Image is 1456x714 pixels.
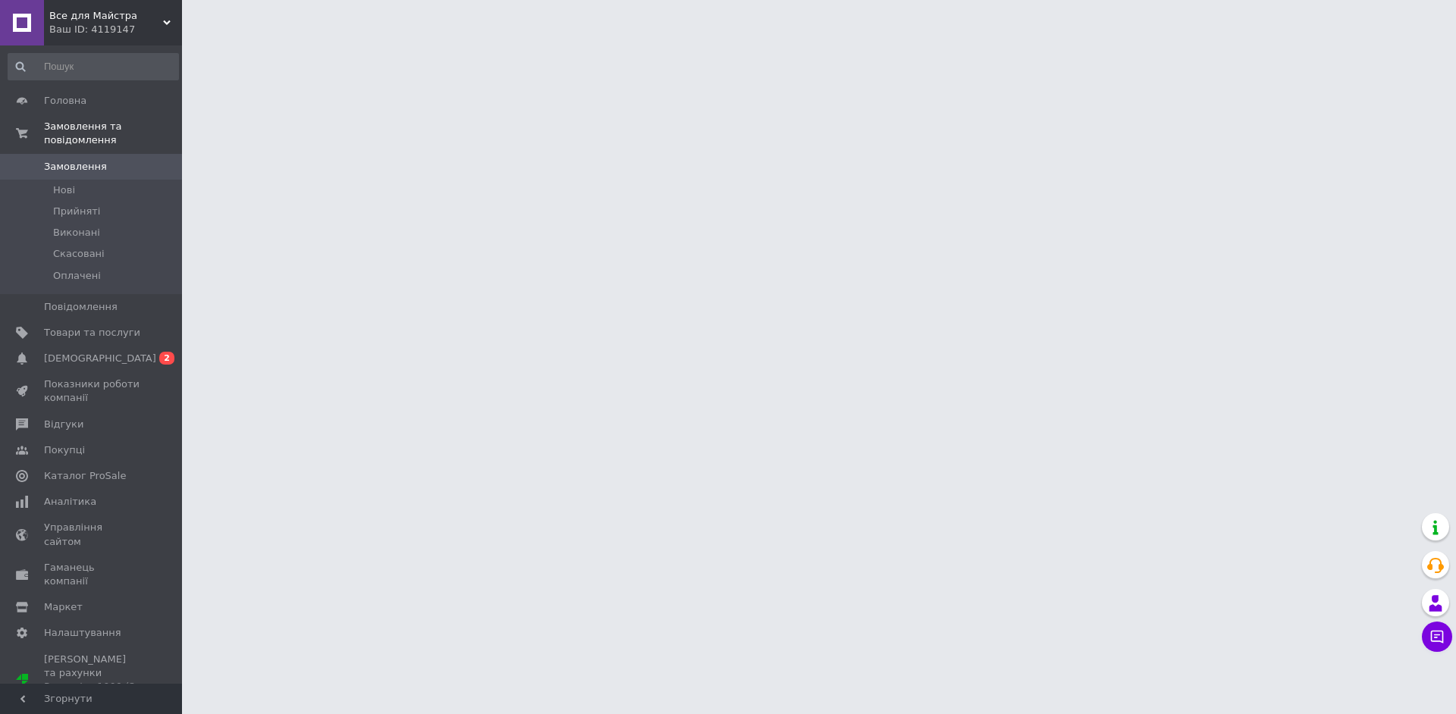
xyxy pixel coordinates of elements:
[44,521,140,548] span: Управління сайтом
[44,443,85,457] span: Покупці
[44,680,140,707] div: Prom мікс 1000 (3 місяці)
[44,469,126,483] span: Каталог ProSale
[44,626,121,640] span: Налаштування
[44,600,83,614] span: Маркет
[53,205,100,218] span: Прийняті
[53,183,75,197] span: Нові
[159,352,174,365] span: 2
[44,300,118,314] span: Повідомлення
[53,247,105,261] span: Скасовані
[8,53,179,80] input: Пошук
[49,23,182,36] div: Ваш ID: 4119147
[53,269,101,283] span: Оплачені
[44,352,156,365] span: [DEMOGRAPHIC_DATA]
[44,120,182,147] span: Замовлення та повідомлення
[53,226,100,240] span: Виконані
[44,377,140,405] span: Показники роботи компанії
[1422,622,1452,652] button: Чат з покупцем
[44,495,96,509] span: Аналітика
[44,326,140,340] span: Товари та послуги
[44,561,140,588] span: Гаманець компанії
[44,418,83,431] span: Відгуки
[49,9,163,23] span: Все для Майстра
[44,94,86,108] span: Головна
[44,653,140,708] span: [PERSON_NAME] та рахунки
[44,160,107,174] span: Замовлення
